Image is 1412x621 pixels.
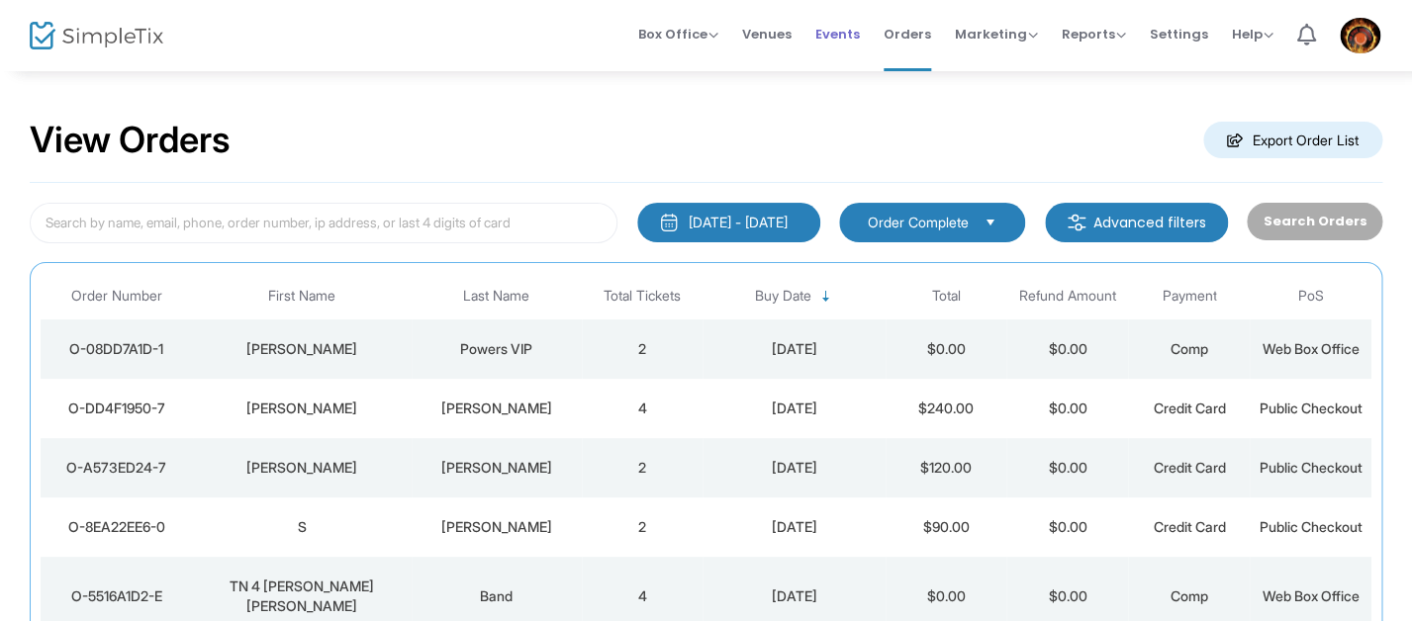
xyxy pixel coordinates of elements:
[1263,340,1360,357] span: Web Box Office
[46,517,188,537] div: O-8EA22EE6-0
[1153,459,1225,476] span: Credit Card
[198,517,407,537] div: S
[977,212,1004,233] button: Select
[198,577,407,616] div: TN 4 Fred Holman Tim Smith
[582,319,704,379] td: 2
[1260,399,1363,416] span: Public Checkout
[1153,518,1225,535] span: Credit Card
[1171,340,1208,357] span: Comp
[46,458,188,478] div: O-A573ED24-7
[198,458,407,478] div: Linda
[582,497,704,557] td: 2
[463,288,529,305] span: Last Name
[1263,587,1360,604] span: Web Box Office
[1006,319,1128,379] td: $0.00
[417,339,577,359] div: Powers VIP
[46,586,188,606] div: O-5516A1D2-E
[1162,288,1216,305] span: Payment
[1006,379,1128,438] td: $0.00
[417,458,577,478] div: Walker
[1062,25,1126,44] span: Reports
[1045,203,1228,242] m-button: Advanced filters
[1260,518,1363,535] span: Public Checkout
[268,288,335,305] span: First Name
[755,288,811,305] span: Buy Date
[886,273,1007,319] th: Total
[818,289,834,305] span: Sortable
[198,399,407,418] div: Jonathan
[582,438,704,497] td: 2
[1006,273,1128,319] th: Refund Amount
[742,9,792,59] span: Venues
[886,319,1007,379] td: $0.00
[707,586,880,606] div: 8/15/2025
[1298,288,1324,305] span: PoS
[1006,438,1128,497] td: $0.00
[707,399,880,418] div: 8/16/2025
[884,9,931,59] span: Orders
[417,517,577,537] div: Garrett
[659,213,679,232] img: monthly
[815,9,860,59] span: Events
[417,586,577,606] div: Band
[1171,587,1208,604] span: Comp
[198,339,407,359] div: Larry
[689,213,788,232] div: [DATE] - [DATE]
[30,119,231,162] h2: View Orders
[1203,122,1382,158] m-button: Export Order List
[638,25,718,44] span: Box Office
[955,25,1038,44] span: Marketing
[707,458,880,478] div: 8/16/2025
[886,497,1007,557] td: $90.00
[1006,497,1128,557] td: $0.00
[1067,213,1086,232] img: filter
[707,339,880,359] div: 8/16/2025
[1232,25,1273,44] span: Help
[46,399,188,418] div: O-DD4F1950-7
[46,339,188,359] div: O-08DD7A1D-1
[707,517,880,537] div: 8/15/2025
[886,438,1007,497] td: $120.00
[1150,9,1208,59] span: Settings
[30,203,617,243] input: Search by name, email, phone, order number, ip address, or last 4 digits of card
[868,213,969,232] span: Order Complete
[886,379,1007,438] td: $240.00
[1260,459,1363,476] span: Public Checkout
[417,399,577,418] div: Thorpe
[582,379,704,438] td: 4
[71,288,162,305] span: Order Number
[637,203,820,242] button: [DATE] - [DATE]
[1153,399,1225,416] span: Credit Card
[582,273,704,319] th: Total Tickets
